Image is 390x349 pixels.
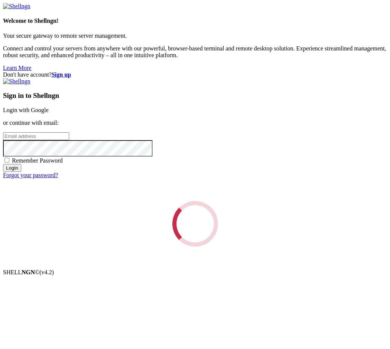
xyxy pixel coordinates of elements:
[3,45,387,59] p: Connect and control your servers from anywhere with our powerful, browser-based terminal and remo...
[3,33,387,39] p: Your secure gateway to remote server management.
[3,92,387,100] h3: Sign in to Shellngn
[3,107,49,113] a: Login with Google
[52,71,71,78] a: Sign up
[22,269,35,275] b: NGN
[3,172,58,178] a: Forgot your password?
[40,269,54,275] span: 4.2.0
[3,78,30,85] img: Shellngn
[3,71,387,78] div: Don't have account?
[12,157,63,164] span: Remember Password
[3,120,387,126] p: or continue with email:
[3,132,69,140] input: Email address
[3,65,31,71] a: Learn More
[167,195,223,252] div: Loading...
[3,164,21,172] input: Login
[4,158,9,163] input: Remember Password
[3,3,30,10] img: Shellngn
[3,269,54,275] span: SHELL ©
[3,18,387,24] h4: Welcome to Shellngn!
